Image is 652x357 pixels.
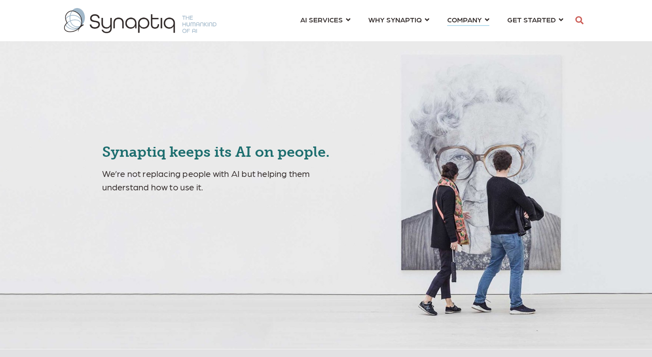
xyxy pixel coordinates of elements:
span: GET STARTED [507,15,556,24]
a: AI SERVICES [300,11,350,28]
p: We’re not replacing people with AI but helping them understand how to use it. [102,167,359,194]
span: Synaptiq keeps its AI on people. [102,143,330,160]
a: COMPANY [447,11,489,28]
span: COMPANY [447,15,482,24]
a: GET STARTED [507,11,563,28]
span: AI SERVICES [300,15,343,24]
span: WHY SYNAPTIQ [368,15,422,24]
a: WHY SYNAPTIQ [368,11,429,28]
nav: menu [291,4,572,37]
img: synaptiq logo-1 [64,8,216,33]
